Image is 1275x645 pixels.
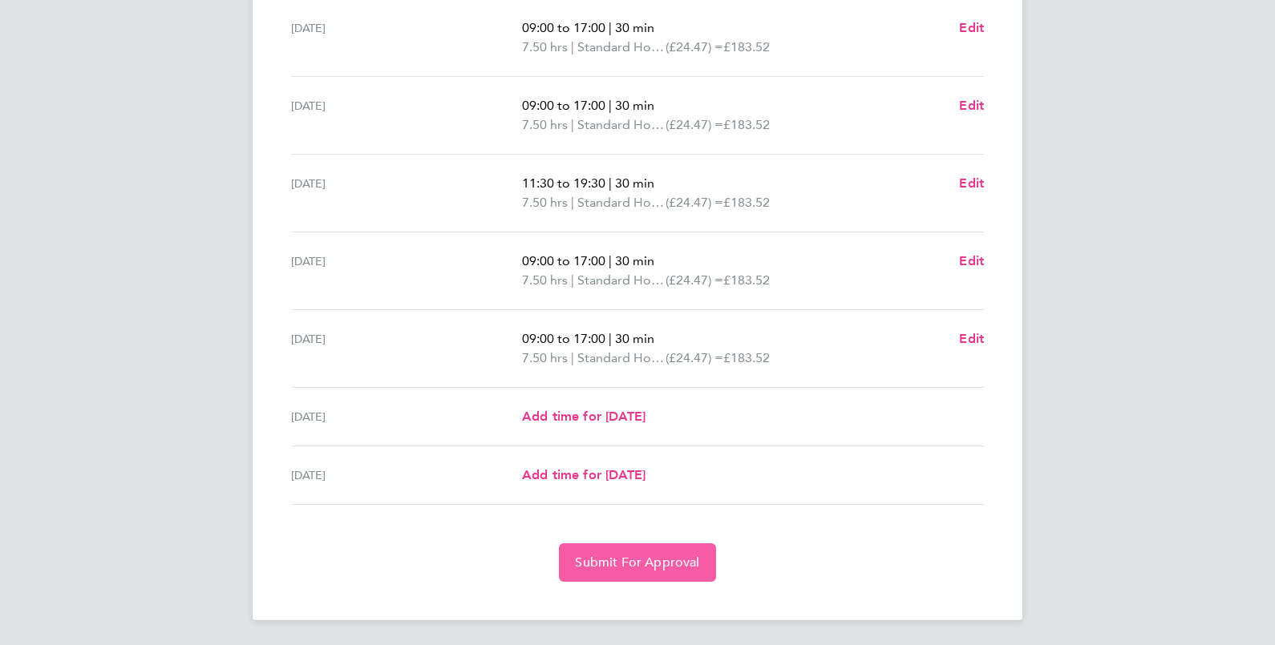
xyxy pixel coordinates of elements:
div: [DATE] [291,18,522,57]
div: [DATE] [291,466,522,485]
span: Edit [959,175,984,191]
a: Edit [959,96,984,115]
div: [DATE] [291,96,522,135]
span: £183.52 [723,195,770,210]
span: Standard Hourly [577,115,666,135]
span: 30 min [615,20,654,35]
span: (£24.47) = [666,195,723,210]
a: Add time for [DATE] [522,407,646,426]
span: Standard Hourly [577,38,666,57]
a: Edit [959,174,984,193]
span: 30 min [615,331,654,346]
span: | [609,175,612,191]
span: Submit For Approval [575,554,699,570]
span: | [609,331,612,346]
span: 7.50 hrs [522,195,568,210]
span: | [609,98,612,113]
a: Add time for [DATE] [522,466,646,485]
span: | [571,117,574,132]
div: [DATE] [291,407,522,426]
span: | [609,20,612,35]
div: [DATE] [291,174,522,212]
span: 7.50 hrs [522,350,568,365]
span: £183.52 [723,272,770,288]
span: Edit [959,98,984,113]
span: 09:00 to 17:00 [522,331,605,346]
span: 30 min [615,175,654,191]
span: 7.50 hrs [522,39,568,54]
button: Submit For Approval [559,543,715,582]
span: Standard Hourly [577,349,666,368]
a: Edit [959,18,984,38]
span: (£24.47) = [666,272,723,288]
span: Standard Hourly [577,271,666,290]
span: 09:00 to 17:00 [522,253,605,268]
span: 09:00 to 17:00 [522,98,605,113]
span: 09:00 to 17:00 [522,20,605,35]
span: £183.52 [723,117,770,132]
div: [DATE] [291,329,522,368]
span: | [609,253,612,268]
span: Standard Hourly [577,193,666,212]
span: | [571,350,574,365]
span: 11:30 to 19:30 [522,175,605,191]
span: Add time for [DATE] [522,409,646,424]
div: [DATE] [291,252,522,290]
span: £183.52 [723,39,770,54]
span: Edit [959,331,984,346]
a: Edit [959,329,984,349]
a: Edit [959,252,984,271]
span: 30 min [615,98,654,113]
span: Edit [959,20,984,35]
span: 7.50 hrs [522,117,568,132]
span: Edit [959,253,984,268]
span: Add time for [DATE] [522,467,646,482]
span: (£24.47) = [666,39,723,54]
span: £183.52 [723,350,770,365]
span: | [571,272,574,288]
span: | [571,39,574,54]
span: 30 min [615,253,654,268]
span: (£24.47) = [666,350,723,365]
span: (£24.47) = [666,117,723,132]
span: 7.50 hrs [522,272,568,288]
span: | [571,195,574,210]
